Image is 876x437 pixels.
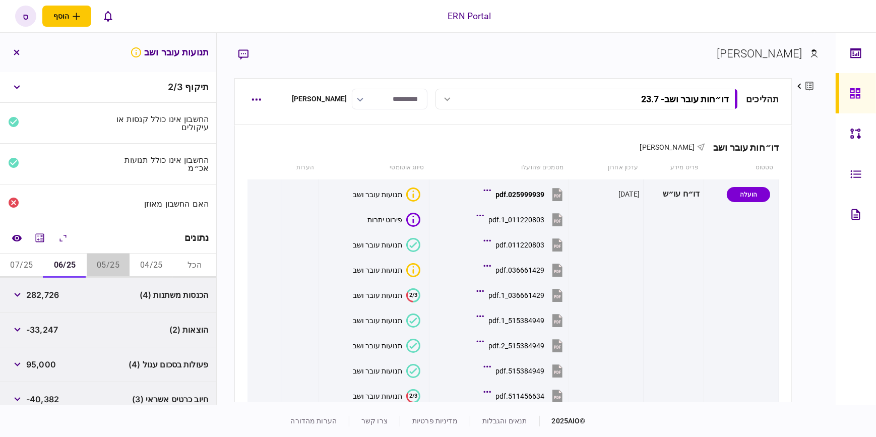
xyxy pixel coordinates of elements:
[496,191,545,199] div: 025999939.pdf
[353,392,402,400] div: תנועות עובר ושב
[129,358,208,370] span: פעולות בסכום עגול (4)
[746,92,779,106] div: תהליכים
[353,367,402,375] div: תנועות עובר ושב
[26,358,56,370] span: 95,000
[353,238,420,252] button: תנועות עובר ושב
[479,208,565,231] button: 011220803_1.pdf
[112,156,209,172] div: החשבון אינו כולל תנועות אכ״מ
[489,291,545,299] div: 036661429_1.pdf
[486,359,565,382] button: 515384949.pdf
[26,289,59,301] span: 282,726
[8,229,26,247] a: השוואה למסמך
[26,393,59,405] span: -40,382
[479,309,565,332] button: 515384949_1.pdf
[353,364,420,378] button: תנועות עובר ושב
[705,142,779,153] div: דו״חות עובר ושב
[353,266,402,274] div: תנועות עובר ושב
[26,324,58,336] span: -33,247
[43,254,87,278] button: 06/25
[717,45,802,62] div: [PERSON_NAME]
[448,10,491,23] div: ERN Portal
[130,254,173,278] button: 04/25
[406,188,420,202] div: איכות לא מספקת
[112,200,209,208] div: האם החשבון מאוזן
[97,6,118,27] button: פתח רשימת התראות
[353,291,402,299] div: תנועות עובר ושב
[361,417,388,425] a: צרו קשר
[184,233,209,243] div: נתונים
[290,417,337,425] a: הערות מהדורה
[479,284,565,306] button: 036661429_1.pdf
[644,156,704,179] th: פריט מידע
[87,254,130,278] button: 05/25
[640,143,695,151] span: [PERSON_NAME]
[496,241,545,249] div: 011220803.pdf
[647,183,700,206] div: דו״ח עו״ש
[54,229,72,247] button: הרחב\כווץ הכל
[486,183,565,206] button: 025999939.pdf
[435,89,738,109] button: דו״חות עובר ושב- 23.7
[319,156,429,179] th: סיווג אוטומטי
[112,115,209,131] div: החשבון אינו כולל קנסות או עיקולים
[486,385,565,407] button: 511456634.pdf
[353,288,420,302] button: 2/3תנועות עובר ושב
[353,241,402,249] div: תנועות עובר ושב
[479,334,565,357] button: 515384949_2.pdf
[486,233,565,256] button: 011220803.pdf
[641,94,729,104] div: דו״חות עובר ושב - 23.7
[486,259,565,281] button: 036661429.pdf
[409,292,417,298] text: 2/3
[169,324,208,336] span: הוצאות (2)
[367,213,420,227] button: פירוט יתרות
[15,6,36,27] button: ס
[618,189,640,199] div: [DATE]
[409,393,417,399] text: 2/3
[496,392,545,400] div: 511456634.pdf
[496,367,545,375] div: 515384949.pdf
[185,82,209,92] span: תיקוף
[727,187,770,202] div: הועלה
[130,46,142,58] svg: איכות לא מספקת
[482,417,527,425] a: תנאים והגבלות
[292,94,347,104] div: [PERSON_NAME]
[353,263,420,277] button: איכות לא מספקתתנועות עובר ושב
[282,156,319,179] th: הערות
[429,156,569,179] th: מסמכים שהועלו
[130,46,209,58] h3: תנועות עובר ושב
[406,263,420,277] div: איכות לא מספקת
[489,342,545,350] div: 515384949_2.pdf
[353,342,402,350] div: תנועות עובר ושב
[353,317,402,325] div: תנועות עובר ושב
[412,417,458,425] a: מדיניות פרטיות
[353,191,402,199] div: תנועות עובר ושב
[353,188,420,202] button: איכות לא מספקתתנועות עובר ושב
[42,6,91,27] button: פתח תפריט להוספת לקוח
[353,314,420,328] button: תנועות עובר ושב
[704,156,779,179] th: סטטוס
[569,156,644,179] th: עדכון אחרון
[140,289,208,301] span: הכנסות משתנות (4)
[496,266,545,274] div: 036661429.pdf
[132,393,208,405] span: חיוב כרטיס אשראי (3)
[168,82,182,92] span: 2 / 3
[489,216,545,224] div: 011220803_1.pdf
[539,416,586,426] div: © 2025 AIO
[353,389,420,403] button: 2/3תנועות עובר ושב
[173,254,216,278] button: הכל
[31,229,49,247] button: מחשבון
[353,339,420,353] button: תנועות עובר ושב
[367,216,402,224] div: פירוט יתרות
[489,317,545,325] div: 515384949_1.pdf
